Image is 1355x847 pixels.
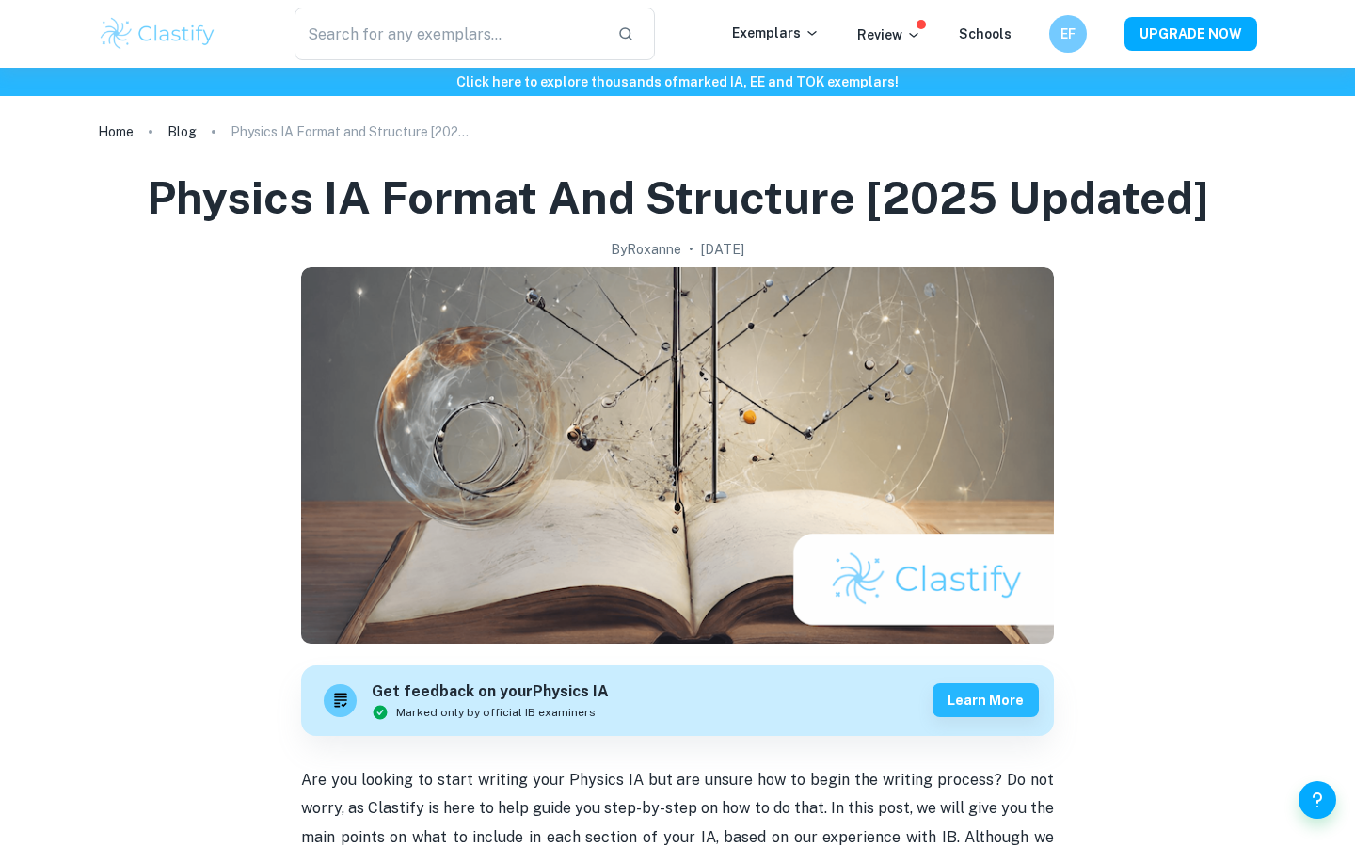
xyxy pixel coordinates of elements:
[1058,24,1079,44] h6: EF
[933,683,1039,717] button: Learn more
[611,239,681,260] h2: By Roxanne
[689,239,693,260] p: •
[959,26,1012,41] a: Schools
[701,239,744,260] h2: [DATE]
[231,121,475,142] p: Physics IA Format and Structure [2025 updated]
[396,704,596,721] span: Marked only by official IB examiners
[301,665,1054,736] a: Get feedback on yourPhysics IAMarked only by official IB examinersLearn more
[301,267,1054,644] img: Physics IA Format and Structure [2025 updated] cover image
[98,15,217,53] img: Clastify logo
[732,23,820,43] p: Exemplars
[147,168,1209,228] h1: Physics IA Format and Structure [2025 updated]
[98,119,134,145] a: Home
[4,72,1351,92] h6: Click here to explore thousands of marked IA, EE and TOK exemplars !
[295,8,602,60] input: Search for any exemplars...
[372,680,609,704] h6: Get feedback on your Physics IA
[1299,781,1336,819] button: Help and Feedback
[857,24,921,45] p: Review
[1049,15,1087,53] button: EF
[1124,17,1257,51] button: UPGRADE NOW
[167,119,197,145] a: Blog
